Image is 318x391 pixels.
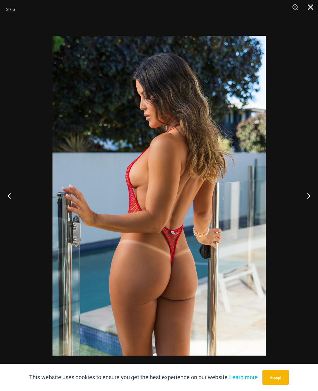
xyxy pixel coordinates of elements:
button: Next [295,180,318,211]
img: Summer Storm Red 8019 One Piece 03 [52,36,266,356]
a: Learn more [229,373,258,381]
p: This website uses cookies to ensure you get the best experience on our website. [29,373,258,382]
button: Accept [262,370,289,385]
div: 2 / 6 [6,5,15,14]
